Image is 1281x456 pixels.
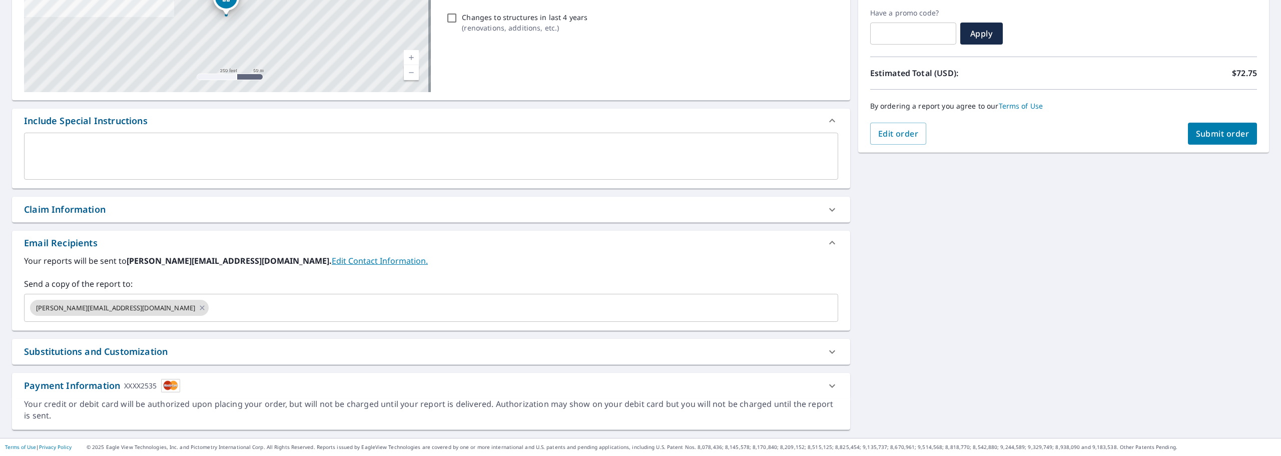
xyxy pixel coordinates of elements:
label: Your reports will be sent to [24,255,838,267]
span: Submit order [1196,128,1249,139]
a: Terms of Use [5,443,36,450]
div: [PERSON_NAME][EMAIL_ADDRESS][DOMAIN_NAME] [30,300,209,316]
p: By ordering a report you agree to our [870,102,1257,111]
p: Changes to structures in last 4 years [462,12,587,23]
div: Include Special Instructions [24,114,148,128]
label: Send a copy of the report to: [24,278,838,290]
div: Your credit or debit card will be authorized upon placing your order, but will not be charged unt... [24,398,838,421]
div: Claim Information [12,197,850,222]
div: XXXX2535 [124,379,157,392]
p: © 2025 Eagle View Technologies, Inc. and Pictometry International Corp. All Rights Reserved. Repo... [87,443,1276,451]
span: Apply [968,28,995,39]
div: Email Recipients [12,231,850,255]
div: Payment Information [24,379,180,392]
p: $72.75 [1232,67,1257,79]
p: | [5,444,72,450]
p: ( renovations, additions, etc. ) [462,23,587,33]
p: Estimated Total (USD): [870,67,1064,79]
button: Edit order [870,123,927,145]
label: Have a promo code? [870,9,956,18]
span: Edit order [878,128,919,139]
a: Terms of Use [999,101,1043,111]
b: [PERSON_NAME][EMAIL_ADDRESS][DOMAIN_NAME]. [127,255,332,266]
img: cardImage [161,379,180,392]
div: Claim Information [24,203,106,216]
a: Current Level 17, Zoom In [404,50,419,65]
button: Apply [960,23,1003,45]
a: Current Level 17, Zoom Out [404,65,419,80]
a: EditContactInfo [332,255,428,266]
button: Submit order [1188,123,1257,145]
div: Substitutions and Customization [12,339,850,364]
div: Include Special Instructions [12,109,850,133]
div: Substitutions and Customization [24,345,168,358]
a: Privacy Policy [39,443,72,450]
span: [PERSON_NAME][EMAIL_ADDRESS][DOMAIN_NAME] [30,303,201,313]
div: Email Recipients [24,236,98,250]
div: Payment InformationXXXX2535cardImage [12,373,850,398]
